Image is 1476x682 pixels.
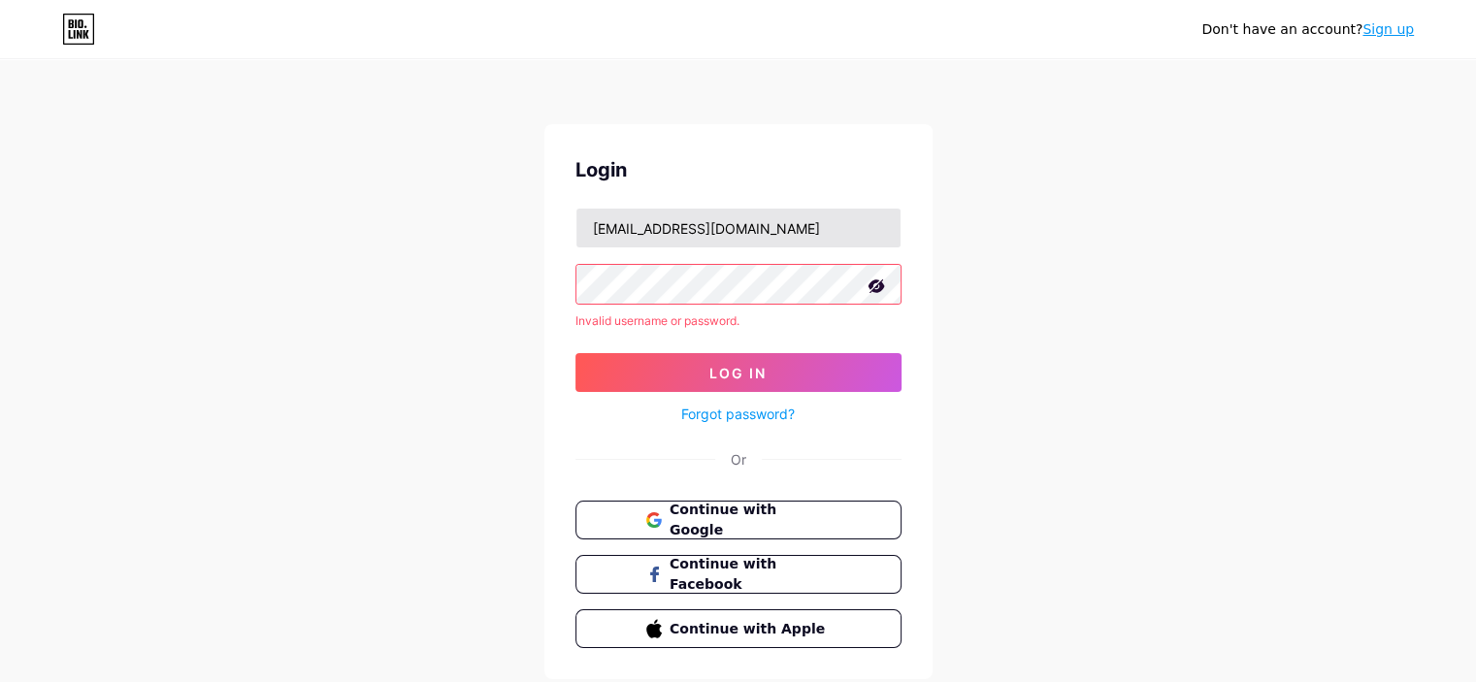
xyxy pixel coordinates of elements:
div: Don't have an account? [1201,19,1414,40]
a: Forgot password? [681,404,795,424]
span: Continue with Facebook [670,554,830,595]
a: Sign up [1362,21,1414,37]
span: Continue with Google [670,500,830,540]
input: Username [576,209,901,247]
button: Log In [575,353,902,392]
span: Log In [709,365,767,381]
span: Continue with Apple [670,619,830,639]
div: Invalid username or password. [575,312,902,330]
div: Login [575,155,902,184]
button: Continue with Facebook [575,555,902,594]
div: Or [731,449,746,470]
button: Continue with Apple [575,609,902,648]
button: Continue with Google [575,501,902,539]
